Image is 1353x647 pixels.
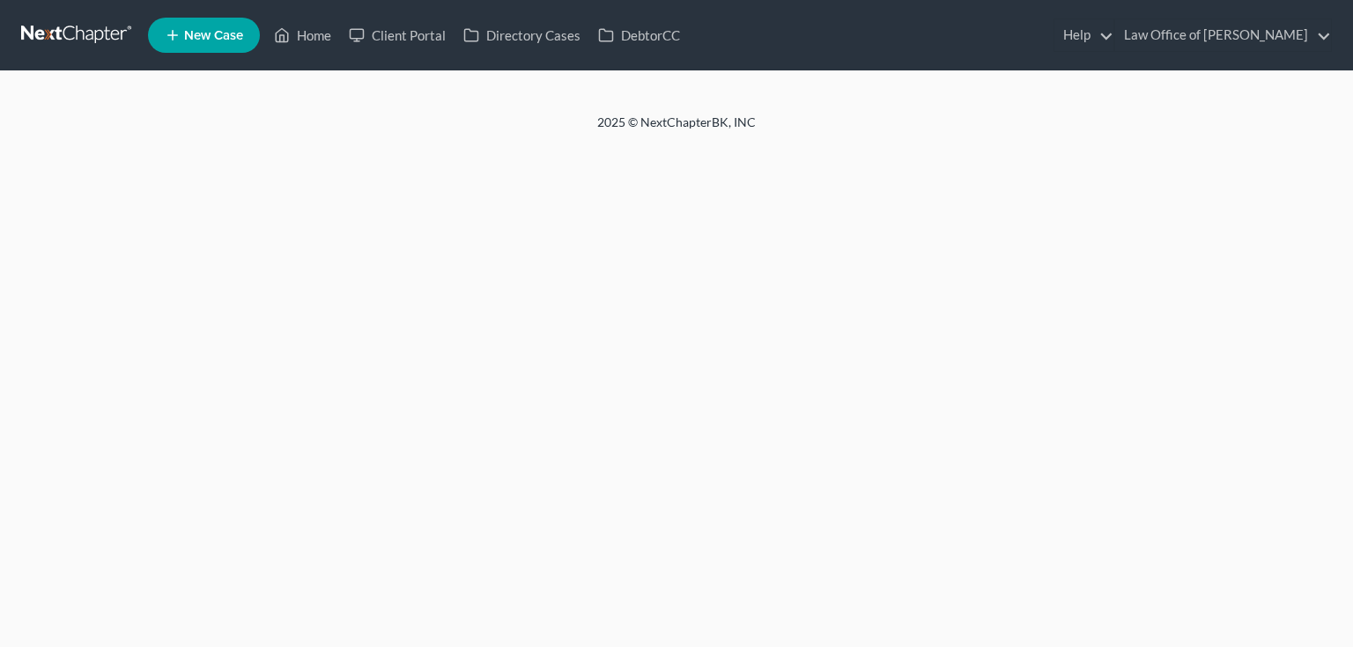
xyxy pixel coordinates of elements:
a: Directory Cases [455,19,589,51]
a: Home [265,19,340,51]
a: DebtorCC [589,19,689,51]
a: Help [1054,19,1113,51]
div: 2025 © NextChapterBK, INC [174,114,1179,145]
new-legal-case-button: New Case [148,18,260,53]
a: Law Office of [PERSON_NAME] [1115,19,1331,51]
a: Client Portal [340,19,455,51]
